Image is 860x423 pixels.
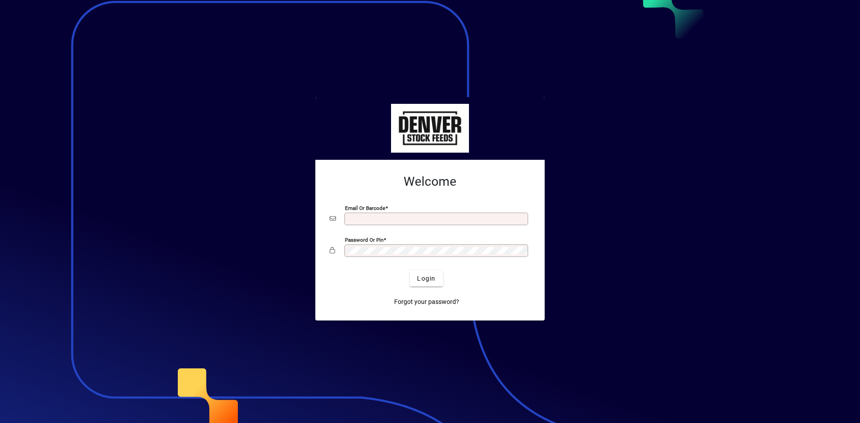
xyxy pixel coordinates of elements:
[394,297,459,307] span: Forgot your password?
[345,205,385,211] mat-label: Email or Barcode
[330,174,530,189] h2: Welcome
[410,270,443,286] button: Login
[417,274,435,283] span: Login
[391,294,463,310] a: Forgot your password?
[345,237,383,243] mat-label: Password or Pin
